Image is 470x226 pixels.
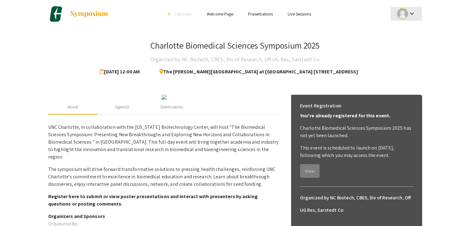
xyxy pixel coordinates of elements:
span: [DATE] 12:00 AM [100,66,142,78]
p: This event is scheduled to launch on [DATE], following which you may access the event. [300,144,413,159]
button: Expand account dropdown [391,7,422,21]
strong: Register here to submit or view poster presentations and interact with presenters by asking quest... [48,193,258,207]
div: Agenda [115,104,129,110]
a: Welcome Page [207,11,233,17]
h3: Charlotte Biomedical Sciences Symposium 2025 [150,40,320,51]
div: About [67,104,78,110]
p: Organizers and Sponsors [48,213,280,220]
img: Symposium by ForagerOne [70,10,108,18]
a: Charlotte Biomedical Sciences Symposium 2025 [48,6,108,22]
h6: Organized by NC Biotech, CBES, Div of Research, Off UG Res, Sarstedt Co [300,192,413,216]
span: The [PERSON_NAME][GEOGRAPHIC_DATA] at [GEOGRAPHIC_DATA] [STREET_ADDRESS] [155,66,358,78]
mat-icon: Expand account dropdown [408,10,415,17]
p: UNC Charlotte, in collaboration with the [US_STATE] Biotechnology Center, will host "The Biomedic... [48,124,280,161]
img: Charlotte Biomedical Sciences Symposium 2025 [48,6,64,22]
p: You're already registered for this event. [300,112,413,120]
button: View [300,164,320,178]
div: Submissions [160,104,183,110]
h6: Event Registration [300,100,341,112]
h4: Organized by NC Biotech, CBES, Div of Research, Off UG Res, Sarstedt Co [150,53,320,66]
div: arrow_back_ios [168,12,172,16]
img: c1384964-d4cf-4e9d-8fb0-60982fefffba.jpg [162,95,167,100]
a: Live Sessions [288,11,311,17]
iframe: Chat [5,198,26,221]
a: Presentations [248,11,273,17]
p: Charlotte Biomedical Sciences Symposium 2025 has not yet been launched. [300,124,413,139]
span: Exit Event [175,11,192,17]
p: The symposium will drive forward transformative solutions to pressing health challenges, reinforc... [48,166,280,188]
